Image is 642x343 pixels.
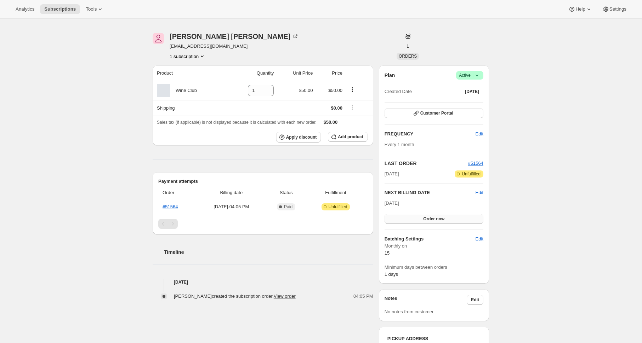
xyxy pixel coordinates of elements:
[385,214,483,224] button: Order now
[459,72,481,79] span: Active
[385,189,476,196] h2: NEXT BILLING DATE
[385,295,467,305] h3: Notes
[164,249,373,256] h2: Timeline
[471,233,488,245] button: Edit
[385,243,483,250] span: Monthly on
[153,33,164,44] span: Jamie Silverman
[170,43,299,50] span: [EMAIL_ADDRESS][DOMAIN_NAME]
[347,86,358,94] button: Product actions
[170,33,299,40] div: [PERSON_NAME] [PERSON_NAME]
[385,309,434,314] span: No notes from customer
[468,160,483,167] button: #51564
[276,132,321,143] button: Apply discount
[598,4,631,14] button: Settings
[385,130,476,138] h2: FREQUENCY
[467,295,483,305] button: Edit
[199,189,264,196] span: Billing date
[385,200,399,206] span: [DATE]
[385,264,483,271] span: Minimum days between orders
[385,88,412,95] span: Created Date
[199,203,264,210] span: [DATE] · 04:05 PM
[16,6,34,12] span: Analytics
[170,53,206,60] button: Product actions
[476,130,483,138] span: Edit
[158,219,368,229] nav: Pagination
[385,272,398,277] span: 1 days
[276,65,315,81] th: Unit Price
[385,108,483,118] button: Customer Portal
[423,216,444,222] span: Order now
[153,279,373,286] h4: [DATE]
[575,6,585,12] span: Help
[157,120,317,125] span: Sales tax (if applicable) is not displayed because it is calculated with each new order.
[420,110,453,116] span: Customer Portal
[324,120,338,125] span: $50.00
[274,293,296,299] a: View order
[385,142,414,147] span: Every 1 month
[564,4,596,14] button: Help
[315,65,345,81] th: Price
[385,160,468,167] h2: LAST ORDER
[472,72,473,78] span: |
[468,161,483,166] a: #51564
[286,134,317,140] span: Apply discount
[476,236,483,243] span: Edit
[385,170,399,178] span: [DATE]
[329,204,347,210] span: Unfulfilled
[328,132,367,142] button: Add product
[461,87,483,97] button: [DATE]
[86,6,97,12] span: Tools
[465,89,479,94] span: [DATE]
[308,189,363,196] span: Fulfillment
[331,105,342,111] span: $0.00
[158,178,368,185] h2: Payment attempts
[462,171,481,177] span: Unfulfilled
[174,293,296,299] span: [PERSON_NAME] created the subscription order.
[338,134,363,140] span: Add product
[40,4,80,14] button: Subscriptions
[227,65,276,81] th: Quantity
[11,4,39,14] button: Analytics
[44,6,76,12] span: Subscriptions
[170,87,197,94] div: Wine Club
[284,204,292,210] span: Paid
[353,293,373,300] span: 04:05 PM
[153,65,227,81] th: Product
[385,236,476,243] h6: Batching Settings
[387,335,481,342] h3: PICKUP ADDRESS
[399,54,417,59] span: ORDERS
[471,297,479,303] span: Edit
[158,185,197,200] th: Order
[347,103,358,111] button: Shipping actions
[402,41,413,51] button: 1
[153,100,227,116] th: Shipping
[299,88,313,93] span: $50.00
[476,189,483,196] button: Edit
[385,72,395,79] h2: Plan
[81,4,108,14] button: Tools
[163,204,178,209] a: #51564
[471,128,488,140] button: Edit
[407,43,409,49] span: 1
[268,189,304,196] span: Status
[609,6,626,12] span: Settings
[385,250,390,256] span: 15
[328,88,342,93] span: $50.00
